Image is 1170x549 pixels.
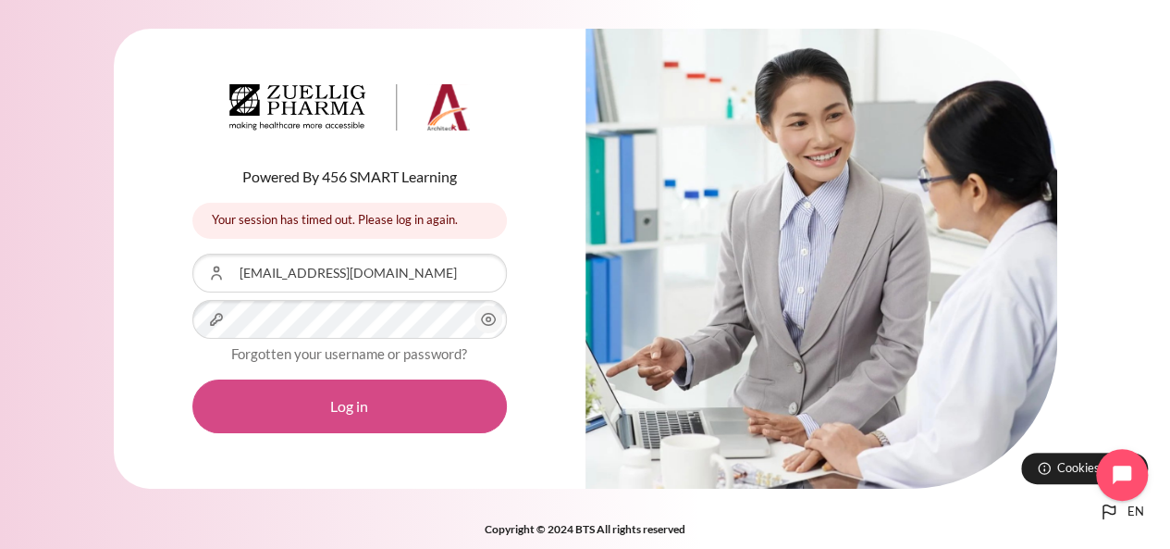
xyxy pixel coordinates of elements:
[1057,459,1134,477] span: Cookies notice
[192,166,507,188] p: Powered By 456 SMART Learning
[1127,503,1144,521] span: en
[192,254,507,293] input: Username or Email Address
[1021,453,1148,484] button: Cookies notice
[485,522,685,536] strong: Copyright © 2024 BTS All rights reserved
[231,345,467,362] a: Forgotten your username or password?
[229,84,470,138] a: Architeck
[192,380,507,433] button: Log in
[229,84,470,131] img: Architeck
[1090,493,1152,530] button: Languages
[192,203,507,239] div: Your session has timed out. Please log in again.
